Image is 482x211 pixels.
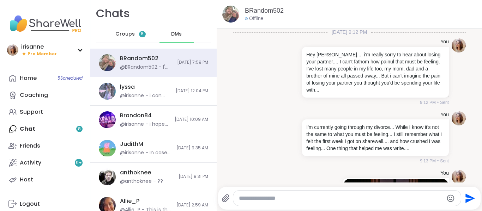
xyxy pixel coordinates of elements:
[120,92,171,99] div: @irisanne - i can also do 1 more sesh in the week (apart from thankful [DATE]) so it's not too mu...
[20,159,41,167] div: Activity
[120,178,163,185] div: @anthoknee - ??
[99,54,116,71] img: https://sharewell-space-live.sfo3.digitaloceanspaces.com/user-generated/127af2b2-1259-4cf0-9fd7-7...
[20,91,48,99] div: Coaching
[20,74,37,82] div: Home
[452,170,466,184] img: https://sharewell-space-live.sfo3.digitaloceanspaces.com/user-generated/be849bdb-4731-4649-82cd-d...
[120,149,172,156] div: @irisanne - In case you also wanna join those kinds of sesh
[99,83,116,100] img: https://sharewell-space-live.sfo3.digitaloceanspaces.com/user-generated/666f9ab0-b952-44c3-ad34-f...
[175,117,208,123] span: [DATE] 10:09 AM
[176,202,208,208] span: [DATE] 2:59 AM
[120,169,151,176] div: anthoknee
[452,111,466,125] img: https://sharewell-space-live.sfo3.digitaloceanspaces.com/user-generated/be849bdb-4731-4649-82cd-d...
[461,190,477,206] button: Send
[440,158,449,164] span: Sent
[440,38,449,45] h4: You
[440,170,449,177] h4: You
[76,160,82,166] span: 9 +
[327,29,371,36] span: [DATE] 9:12 PM
[239,195,444,202] textarea: Type your message
[20,142,40,150] div: Friends
[28,51,57,57] span: Pro Member
[222,6,239,23] img: https://sharewell-space-live.sfo3.digitaloceanspaces.com/user-generated/127af2b2-1259-4cf0-9fd7-7...
[245,15,263,22] div: Offline
[120,140,143,148] div: JudithM
[120,64,173,71] div: @BRandom502 - I'm sorry for not jumping in the other day when [PERSON_NAME] attacked you, I shoul...
[6,104,84,120] a: Support
[6,154,84,171] a: Activity9+
[420,158,436,164] span: 9:13 PM
[437,99,439,106] span: •
[306,51,445,93] p: Hey [PERSON_NAME].... i'm really sorry to hear about losing your partner.... I can't fathom how p...
[120,121,170,128] div: @irisanne - i hope you're having a good night too
[120,112,152,119] div: Brandon84
[440,99,449,106] span: Sent
[179,174,208,180] span: [DATE] 8:31 PM
[20,200,40,208] div: Logout
[96,6,130,21] h1: Chats
[120,83,135,91] div: lyssa
[177,60,208,66] span: [DATE] 7:59 PM
[176,145,208,151] span: [DATE] 9:35 AM
[20,176,33,184] div: Host
[176,88,208,94] span: [DATE] 12:04 PM
[99,140,116,157] img: https://sharewell-space-live.sfo3.digitaloceanspaces.com/user-generated/8de16453-1143-4f96-9d1c-7...
[245,6,284,15] a: BRandom502
[6,70,84,87] a: Home5Scheduled
[440,111,449,118] h4: You
[446,194,455,203] button: Emoji picker
[6,171,84,188] a: Host
[6,87,84,104] a: Coaching
[306,124,445,152] p: I'm currently going through my divorce... While I know it's not the same to what you must be feel...
[6,137,84,154] a: Friends
[120,55,158,62] div: BRandom502
[21,43,57,51] div: irisanne
[77,92,83,98] iframe: Spotlight
[141,31,144,37] span: 8
[115,31,135,38] span: Groups
[420,99,436,106] span: 9:12 PM
[20,108,43,116] div: Support
[171,31,182,38] span: DMs
[7,44,18,56] img: irisanne
[99,168,116,185] img: https://sharewell-space-live.sfo3.digitaloceanspaces.com/user-generated/f90168fc-5350-47e1-ad60-3...
[452,38,466,52] img: https://sharewell-space-live.sfo3.digitaloceanspaces.com/user-generated/be849bdb-4731-4649-82cd-d...
[6,11,84,36] img: ShareWell Nav Logo
[437,158,439,164] span: •
[99,111,116,128] img: https://sharewell-space-live.sfo3.digitaloceanspaces.com/user-generated/fdc651fc-f3db-4874-9fa7-0...
[58,75,83,81] span: 5 Scheduled
[120,197,139,205] div: Allie_P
